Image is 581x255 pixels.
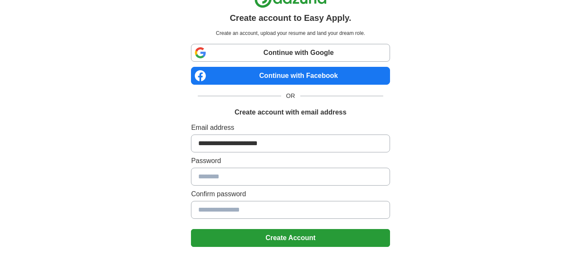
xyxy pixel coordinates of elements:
a: Continue with Facebook [191,67,390,85]
p: Create an account, upload your resume and land your dream role. [193,29,388,37]
a: Continue with Google [191,44,390,62]
label: Confirm password [191,189,390,199]
label: Password [191,156,390,166]
label: Email address [191,123,390,133]
h1: Create account to Easy Apply. [230,11,351,24]
span: OR [281,92,300,100]
h1: Create account with email address [234,107,346,117]
button: Create Account [191,229,390,247]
